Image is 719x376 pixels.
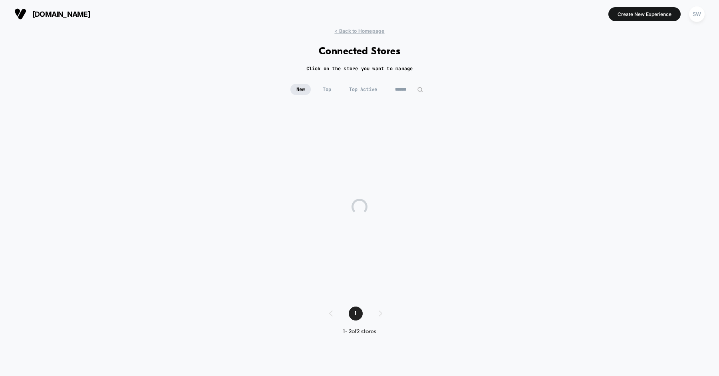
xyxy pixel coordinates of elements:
[12,8,93,20] button: [DOMAIN_NAME]
[290,84,311,95] span: New
[32,10,90,18] span: [DOMAIN_NAME]
[689,6,705,22] div: SW
[334,28,384,34] span: < Back to Homepage
[319,46,401,57] h1: Connected Stores
[417,87,423,93] img: edit
[343,84,383,95] span: Top Active
[317,84,337,95] span: Top
[608,7,681,21] button: Create New Experience
[306,65,413,72] h2: Click on the store you want to manage
[14,8,26,20] img: Visually logo
[687,6,707,22] button: SW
